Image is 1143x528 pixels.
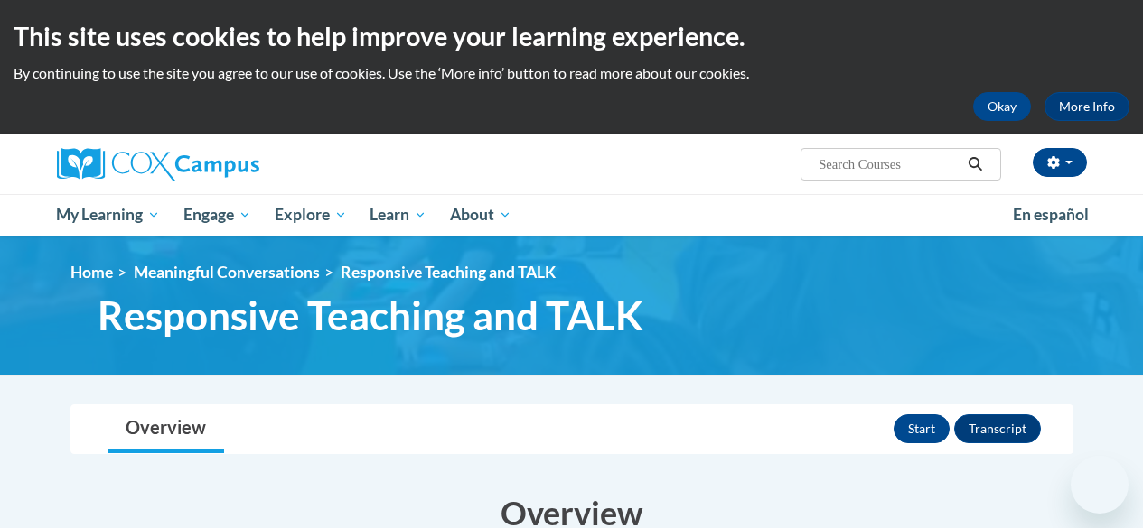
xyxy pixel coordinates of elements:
button: Okay [973,92,1031,121]
span: My Learning [56,204,160,226]
h2: This site uses cookies to help improve your learning experience. [14,18,1129,54]
button: Search [961,153,988,175]
iframe: Button to launch messaging window [1071,456,1129,514]
span: Engage [183,204,251,226]
a: Home [70,263,113,282]
span: Learn [370,204,426,226]
a: Overview [108,405,224,453]
a: Learn [358,194,438,236]
p: By continuing to use the site you agree to our use of cookies. Use the ‘More info’ button to read... [14,63,1129,83]
span: Responsive Teaching and TALK [98,292,643,339]
div: Main menu [43,194,1101,236]
a: More Info [1045,92,1129,121]
button: Start [894,414,950,443]
input: Search Courses [817,153,961,175]
a: Explore [263,194,359,236]
button: Account Settings [1033,148,1087,177]
span: Explore [275,204,347,226]
a: Engage [172,194,263,236]
a: About [438,194,523,236]
a: Meaningful Conversations [134,263,320,282]
span: About [450,204,511,226]
span: En español [1013,205,1089,224]
span: Responsive Teaching and TALK [341,263,556,282]
img: Cox Campus [57,148,259,181]
a: En español [1001,196,1101,234]
a: My Learning [45,194,173,236]
a: Cox Campus [57,148,382,181]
